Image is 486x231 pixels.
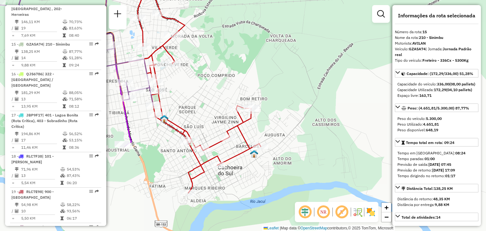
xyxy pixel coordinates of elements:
td: = [11,103,15,109]
i: Distância Total [15,203,19,207]
strong: 163,71 [419,93,432,98]
span: QJS6786 [26,72,42,76]
i: % de utilização do peso [63,20,67,24]
div: Capacidade: (172,29/336,00) 51,28% [395,79,478,101]
strong: GZA5A74 [409,47,426,51]
span: − [384,213,389,221]
i: Distância Total [15,50,19,53]
em: Opções [89,225,93,229]
td: / [11,55,15,61]
div: Espaço livre: [397,93,476,98]
span: RUZ1J40 [26,225,42,229]
td: 71,58% [69,96,99,102]
strong: 5.300,00 [426,116,442,121]
i: % de utilização da cubagem [60,174,65,178]
span: GZA5A74 [26,42,43,47]
a: OpenStreetMap [301,226,327,230]
div: Peso: (4.651,81/5.300,00) 87,77% [395,113,478,135]
div: Motorista: [395,41,478,46]
span: | 401 - Lagoa Bonita (Rota Crítica), 403 - Sobradinho (Rota Crítica) [11,113,78,129]
td: / [11,25,15,31]
td: 181,29 KM [21,90,62,96]
a: Capacidade: (172,29/336,00) 51,28% [395,69,478,78]
i: % de utilização do peso [63,91,67,95]
td: 5,54 KM [21,180,60,186]
div: Capacidade do veículo: [397,81,476,87]
td: 14 [21,55,62,61]
a: Nova sessão e pesquisa [111,8,124,22]
div: Peso disponível: [397,127,476,133]
span: Total de atividades: [402,215,440,220]
span: 138,25 KM [434,186,453,191]
a: Zoom out [382,212,391,222]
img: FAD Santa Cruz do Sul- Cachoeira [250,150,258,158]
td: = [11,62,15,68]
span: Tempo total em rota: 09:24 [406,140,454,145]
td: 13 [21,172,60,179]
strong: Freteiro - 336Cx - 5300Kg [422,58,469,63]
td: 56,52% [69,131,99,137]
i: Tempo total em rota [60,216,64,220]
span: 19 - [11,189,54,200]
span: RLC7E98 [26,189,42,194]
td: 06:17 [66,215,98,222]
strong: 4.651,81 [423,122,439,127]
span: Ocultar NR [316,204,331,220]
td: 93,56% [66,208,98,214]
td: = [11,180,15,186]
em: Opções [89,154,93,158]
i: % de utilização da cubagem [63,26,67,30]
td: 9,88 KM [21,62,62,68]
span: 18 - [11,154,54,164]
td: 138,25 KM [21,48,62,55]
td: 58,22% [66,202,98,208]
div: Distância por entrega: [397,202,476,208]
div: Map data © contributors,© 2025 TomTom, Microsoft [262,226,395,231]
i: % de utilização do peso [63,132,67,136]
span: | 322 - [GEOGRAPHIC_DATA] / [GEOGRAPHIC_DATA] [11,72,54,88]
i: Distância Total [15,91,19,95]
td: 54,53% [66,166,98,172]
span: Ocultar deslocamento [297,204,313,220]
span: 17 - [11,113,78,129]
strong: [DATE] 07:45 [428,162,451,167]
em: Opções [89,42,93,46]
td: 7,69 KM [21,32,62,39]
strong: 9,88 KM [435,202,449,207]
strong: (08,00 pallets) [449,82,475,86]
i: % de utilização da cubagem [63,138,67,142]
i: % de utilização do peso [60,203,65,207]
em: Rota exportada [95,113,99,117]
img: Fluxo de ruas [352,207,363,217]
div: Distância Total: [402,186,453,191]
i: Tempo total em rota [63,146,66,149]
div: Peso Utilizado: [397,122,476,127]
strong: AVILAN [412,41,426,46]
img: Exibir/Ocultar setores [366,207,376,217]
div: Número da rota: [395,29,478,35]
span: RLC7F38 [26,154,42,159]
td: 51,28% [69,55,99,61]
td: 5,50 KM [21,215,60,222]
td: = [11,144,15,151]
span: JBP9F17 [26,113,42,117]
td: 13,95 KM [21,103,62,109]
div: Previsão de saída: [397,162,476,167]
i: Tempo total em rota [63,63,66,67]
td: 87,77% [69,48,99,55]
i: % de utilização da cubagem [63,97,67,101]
i: % de utilização da cubagem [60,209,65,213]
div: Capacidade Utilizada: [397,87,476,93]
td: 11,46 KM [21,144,62,151]
div: Tempo em [GEOGRAPHIC_DATA]: [397,150,476,156]
span: Peso: (4.651,81/5.300,00) 87,77% [408,106,469,110]
td: 194,86 KM [21,131,62,137]
div: Previsão de retorno: [397,167,476,173]
td: 88,05% [69,90,99,96]
strong: 336,00 [437,82,449,86]
span: Peso do veículo: [397,116,442,121]
i: Total de Atividades [15,26,19,30]
div: Distância Total:138,25 KM [395,194,478,210]
strong: 01:17 [445,173,455,178]
strong: 172,29 [434,87,446,92]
